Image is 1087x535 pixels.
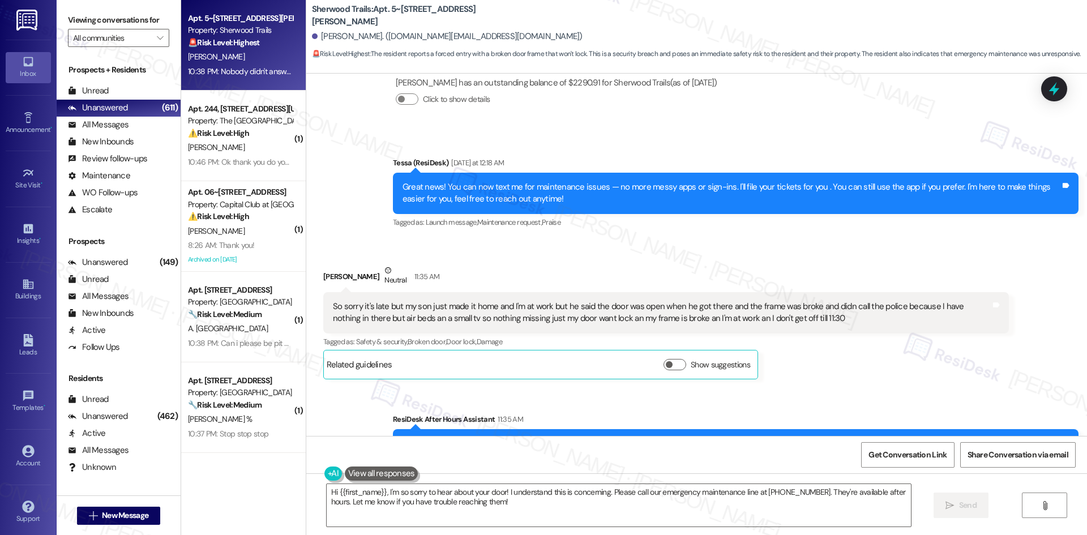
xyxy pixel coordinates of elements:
a: Support [6,497,51,528]
div: Property: [GEOGRAPHIC_DATA] [188,387,293,399]
a: Leads [6,331,51,361]
div: Prospects [57,236,181,247]
div: Neutral [382,264,408,288]
i:  [945,501,954,510]
div: [PERSON_NAME] has an outstanding balance of $2290.91 for Sherwood Trails (as of [DATE]) [396,77,717,89]
div: So sorry it's late but my son just made it home and I'm at work but he said the door was open whe... [333,301,991,325]
div: Apt. [STREET_ADDRESS] [188,284,293,296]
span: Damage [477,337,502,346]
div: WO Follow-ups [68,187,138,199]
span: Broken door , [408,337,446,346]
div: Active [68,324,106,336]
span: [PERSON_NAME] % [188,414,253,424]
div: 11:35 AM [412,271,440,283]
a: Inbox [6,52,51,83]
div: Tessa (ResiDesk) [393,157,1079,173]
div: (149) [157,254,181,271]
div: [DATE] at 12:18 AM [448,157,504,169]
div: Escalate [68,204,112,216]
div: Great news! You can now text me for maintenance issues — no more messy apps or sign-ins. I'll fil... [403,181,1060,206]
a: Site Visit • [6,164,51,194]
div: Tagged as: [323,333,1009,350]
span: [PERSON_NAME] [188,142,245,152]
span: Praise [542,217,560,227]
div: Unread [68,273,109,285]
textarea: Hi {{first_name}}, I'm so sorry to hear about your door! I understand this is concerning. Please ... [327,484,911,527]
button: Get Conversation Link [861,442,954,468]
span: Safety & security , [356,337,408,346]
div: Review follow-ups [68,153,147,165]
a: Templates • [6,386,51,417]
strong: ⚠️ Risk Level: High [188,128,249,138]
span: Send [959,499,977,511]
span: Share Conversation via email [968,449,1068,461]
div: Property: The [GEOGRAPHIC_DATA] [188,115,293,127]
span: [PERSON_NAME] [188,226,245,236]
span: New Message [102,510,148,521]
span: A. [GEOGRAPHIC_DATA] [188,323,268,333]
div: Property: Capital Club at [GEOGRAPHIC_DATA] [188,199,293,211]
span: • [50,124,52,132]
div: ResiDesk After Hours Assistant [393,413,1079,429]
a: Account [6,442,51,472]
button: Share Conversation via email [960,442,1076,468]
img: ResiDesk Logo [16,10,40,31]
div: Residents [57,373,181,384]
div: (462) [155,408,181,425]
div: Apt. [STREET_ADDRESS] [188,375,293,387]
b: Sherwood Trails: Apt. 5~[STREET_ADDRESS][PERSON_NAME] [312,3,538,28]
div: Apt. 06~[STREET_ADDRESS] [188,186,293,198]
strong: ⚠️ Risk Level: High [188,211,249,221]
div: Archived on [DATE] [187,252,294,267]
button: New Message [77,507,161,525]
div: Prospects + Residents [57,64,181,76]
i:  [157,33,163,42]
div: Related guidelines [327,359,392,375]
div: 10:46 PM: Ok thank you do you know if the rent passed through? [188,157,400,167]
span: • [39,235,41,243]
div: (611) [159,99,181,117]
span: Launch message , [426,217,477,227]
div: Apt. 5~[STREET_ADDRESS][PERSON_NAME] [188,12,293,24]
input: All communities [73,29,151,47]
div: Unread [68,393,109,405]
div: Active [68,427,106,439]
strong: 🚨 Risk Level: Highest [188,37,260,48]
div: Property: [GEOGRAPHIC_DATA] [188,296,293,308]
strong: 🔧 Risk Level: Medium [188,309,262,319]
div: Tagged as: [393,214,1079,230]
a: Buildings [6,275,51,305]
div: 10:38 PM: Can i please be pit on the lost gor pest control [DATE] apt 12 a9 [188,338,427,348]
div: 10:38 PM: Nobody didn't answer for maintenance an my door want lock looks as if they pulled the d... [188,66,746,76]
div: 8:26 AM: Thank you! [188,240,255,250]
div: 11:35 AM [495,413,523,425]
span: • [44,402,45,410]
a: Insights • [6,219,51,250]
div: All Messages [68,290,129,302]
span: • [41,179,42,187]
span: : The resident reports a forced entry with a broken door frame that won't lock. This is a securit... [312,48,1081,60]
div: All Messages [68,119,129,131]
div: Unanswered [68,410,128,422]
div: Property: Sherwood Trails [188,24,293,36]
i:  [1041,501,1049,510]
span: Maintenance request , [477,217,542,227]
span: [PERSON_NAME] [188,52,245,62]
div: All Messages [68,444,129,456]
div: Unread [68,85,109,97]
div: Follow Ups [68,341,120,353]
div: Apt. 244, [STREET_ADDRESS][US_STATE] [188,103,293,115]
label: Click to show details [423,93,490,105]
button: Send [934,493,988,518]
label: Viewing conversations for [68,11,169,29]
div: New Inbounds [68,307,134,319]
label: Show suggestions [691,359,750,371]
strong: 🔧 Risk Level: Medium [188,400,262,410]
i:  [89,511,97,520]
div: Unanswered [68,256,128,268]
div: 10:37 PM: Stop stop stop [188,429,268,439]
strong: 🚨 Risk Level: Highest [312,49,370,58]
span: Door lock , [446,337,477,346]
div: Unknown [68,461,116,473]
div: New Inbounds [68,136,134,148]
